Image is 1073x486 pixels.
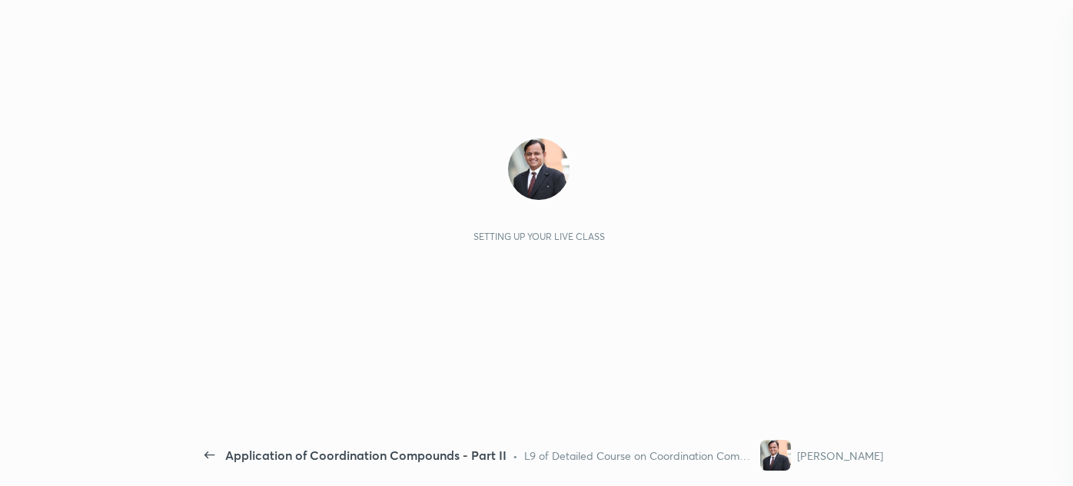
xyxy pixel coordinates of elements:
div: L9 of Detailed Course on Coordination Compounds - Part II for NEET - UG 2026 [524,448,754,464]
div: Setting up your live class [473,231,605,242]
img: ce53e74c5a994ea2a66bb07317215bd2.jpg [508,138,570,200]
div: Application of Coordination Compounds - Part II [225,446,507,464]
div: • [513,448,518,464]
div: [PERSON_NAME] [797,448,883,464]
img: ce53e74c5a994ea2a66bb07317215bd2.jpg [760,440,791,471]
